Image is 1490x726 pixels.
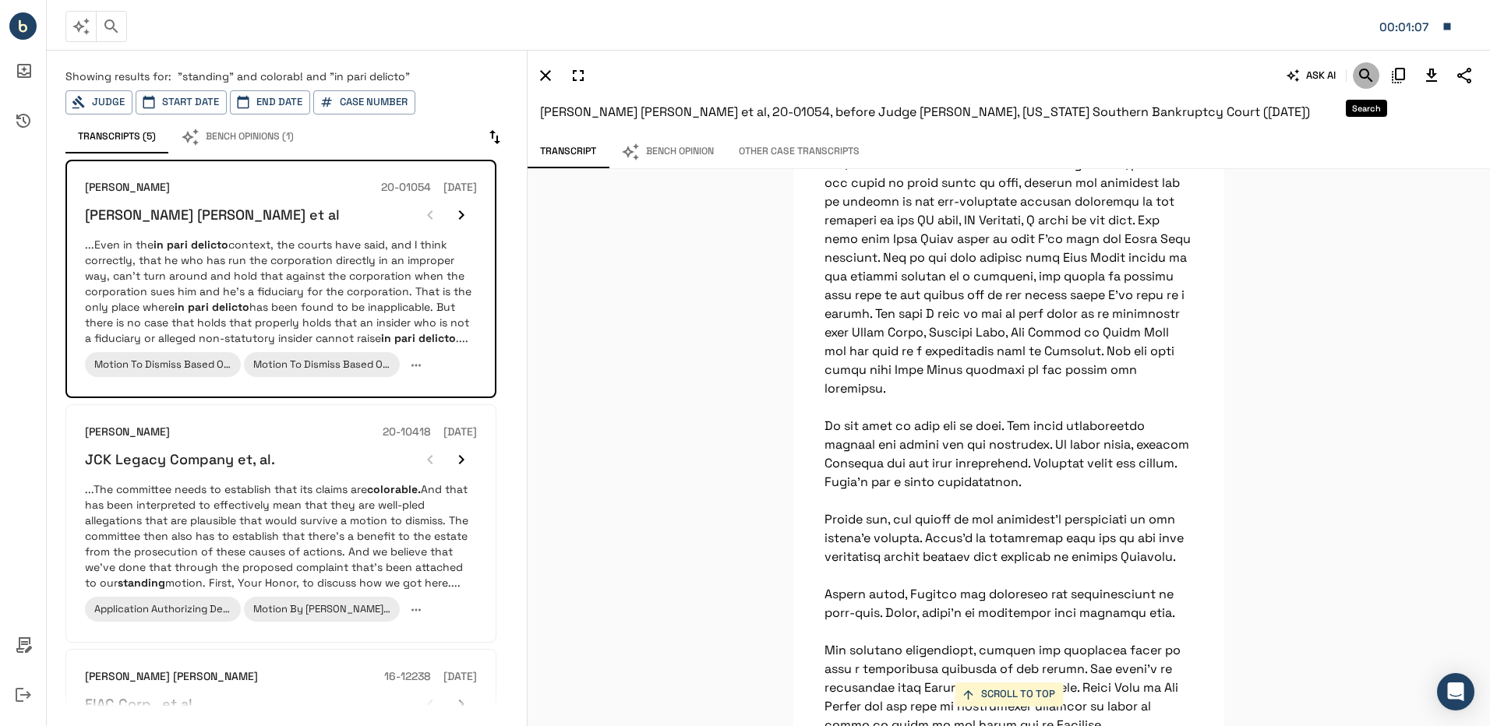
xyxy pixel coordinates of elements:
[253,358,521,371] span: Motion To Dismiss Based On The Statute Of Limitations
[253,602,483,615] span: Motion By [PERSON_NAME] For Relief From Stay
[65,121,168,153] button: Transcripts (5)
[85,695,192,713] h6: FIAC Corp., et al
[367,482,421,496] em: colorable.
[1353,62,1379,89] button: Search
[443,668,477,685] h6: [DATE]
[528,136,609,168] button: Transcript
[154,238,228,252] em: in pari delicto
[85,424,170,441] h6: [PERSON_NAME]
[955,682,1063,707] button: SCROLL TO TOP
[383,424,431,441] h6: 20-10418
[540,104,1310,120] span: [PERSON_NAME] [PERSON_NAME] et al, 20-01054, before Judge [PERSON_NAME], [US_STATE] Southern Bank...
[85,179,170,196] h6: [PERSON_NAME]
[85,668,258,685] h6: [PERSON_NAME] [PERSON_NAME]
[65,90,132,115] button: Judge
[178,69,410,83] span: "standing" and colorab! and "in pari delicto"
[65,69,171,83] span: Showing results for:
[313,90,415,115] button: Case Number
[85,206,340,224] h6: [PERSON_NAME] [PERSON_NAME] et al
[381,331,456,345] em: in pari delicto
[85,450,275,468] h6: JCK Legacy Company et, al.
[384,668,431,685] h6: 16-12238
[175,300,249,314] em: in pari delicto
[1451,62,1478,89] button: Share Transcript
[1379,17,1434,37] div: Matter: 101476.0001
[609,136,726,168] button: Bench Opinion
[443,179,477,196] h6: [DATE]
[85,237,477,346] p: ...Even in the context, the courts have said, and I think correctly, that he who has run the corp...
[1418,62,1445,89] button: Download Transcript
[85,481,477,590] p: ...The committee needs to establish that its claims are And that has been interpreted to effectiv...
[1372,10,1460,43] button: Matter: 101476.0001
[1283,62,1340,89] button: ASK AI
[118,576,165,590] em: standing
[1437,673,1474,710] div: Open Intercom Messenger
[381,179,431,196] h6: 20-01054
[230,90,310,115] button: End Date
[726,136,872,168] button: Other Case Transcripts
[443,424,477,441] h6: [DATE]
[136,90,227,115] button: Start Date
[1346,100,1387,117] div: Search
[94,358,343,371] span: Motion To Dismiss Based On In Pari Delicto Defense
[168,121,306,153] button: Bench Opinions (1)
[1386,62,1412,89] button: Copy Citation
[94,602,741,615] span: Application Authorizing Debtors To Retain And Employ Ernst & Young, Llp As Tax Services Provider,...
